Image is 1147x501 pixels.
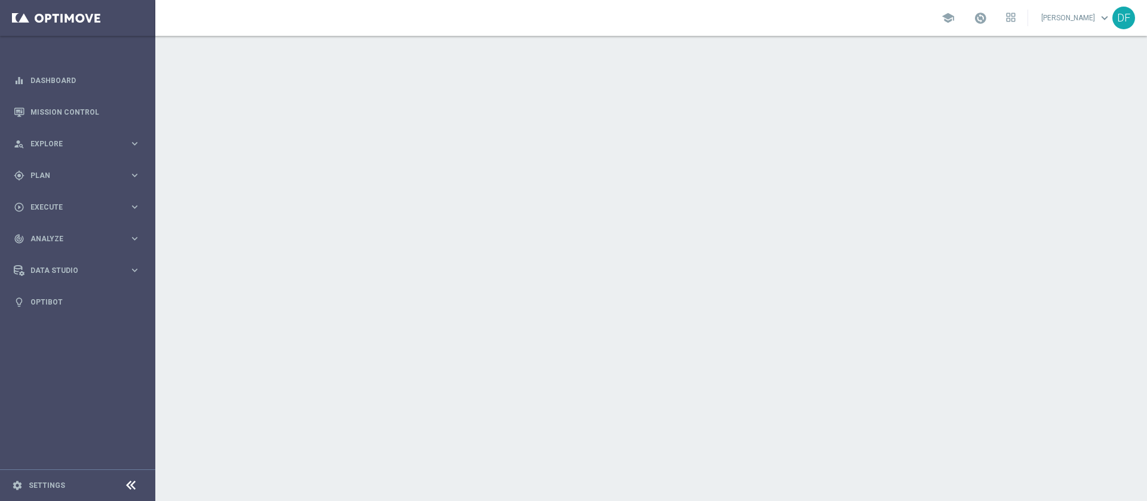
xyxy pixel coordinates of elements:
i: keyboard_arrow_right [129,265,140,276]
i: keyboard_arrow_right [129,201,140,213]
div: Optibot [14,286,140,318]
div: Plan [14,170,129,181]
div: DF [1112,7,1135,29]
i: play_circle_outline [14,202,24,213]
span: Execute [30,204,129,211]
span: keyboard_arrow_down [1098,11,1111,24]
i: keyboard_arrow_right [129,170,140,181]
a: [PERSON_NAME]keyboard_arrow_down [1040,9,1112,27]
a: Settings [29,482,65,489]
a: Optibot [30,286,140,318]
button: Mission Control [13,107,141,117]
button: lightbulb Optibot [13,297,141,307]
a: Mission Control [30,96,140,128]
i: keyboard_arrow_right [129,233,140,244]
i: gps_fixed [14,170,24,181]
i: settings [12,480,23,491]
button: Data Studio keyboard_arrow_right [13,266,141,275]
button: play_circle_outline Execute keyboard_arrow_right [13,202,141,212]
i: person_search [14,139,24,149]
i: track_changes [14,233,24,244]
a: Dashboard [30,64,140,96]
button: person_search Explore keyboard_arrow_right [13,139,141,149]
span: Data Studio [30,267,129,274]
div: Execute [14,202,129,213]
i: keyboard_arrow_right [129,138,140,149]
span: Plan [30,172,129,179]
button: equalizer Dashboard [13,76,141,85]
div: Dashboard [14,64,140,96]
span: Explore [30,140,129,147]
i: lightbulb [14,297,24,308]
span: Analyze [30,235,129,242]
div: Mission Control [14,96,140,128]
button: track_changes Analyze keyboard_arrow_right [13,234,141,244]
button: gps_fixed Plan keyboard_arrow_right [13,171,141,180]
div: Explore [14,139,129,149]
i: equalizer [14,75,24,86]
div: Data Studio [14,265,129,276]
div: Analyze [14,233,129,244]
span: school [941,11,955,24]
